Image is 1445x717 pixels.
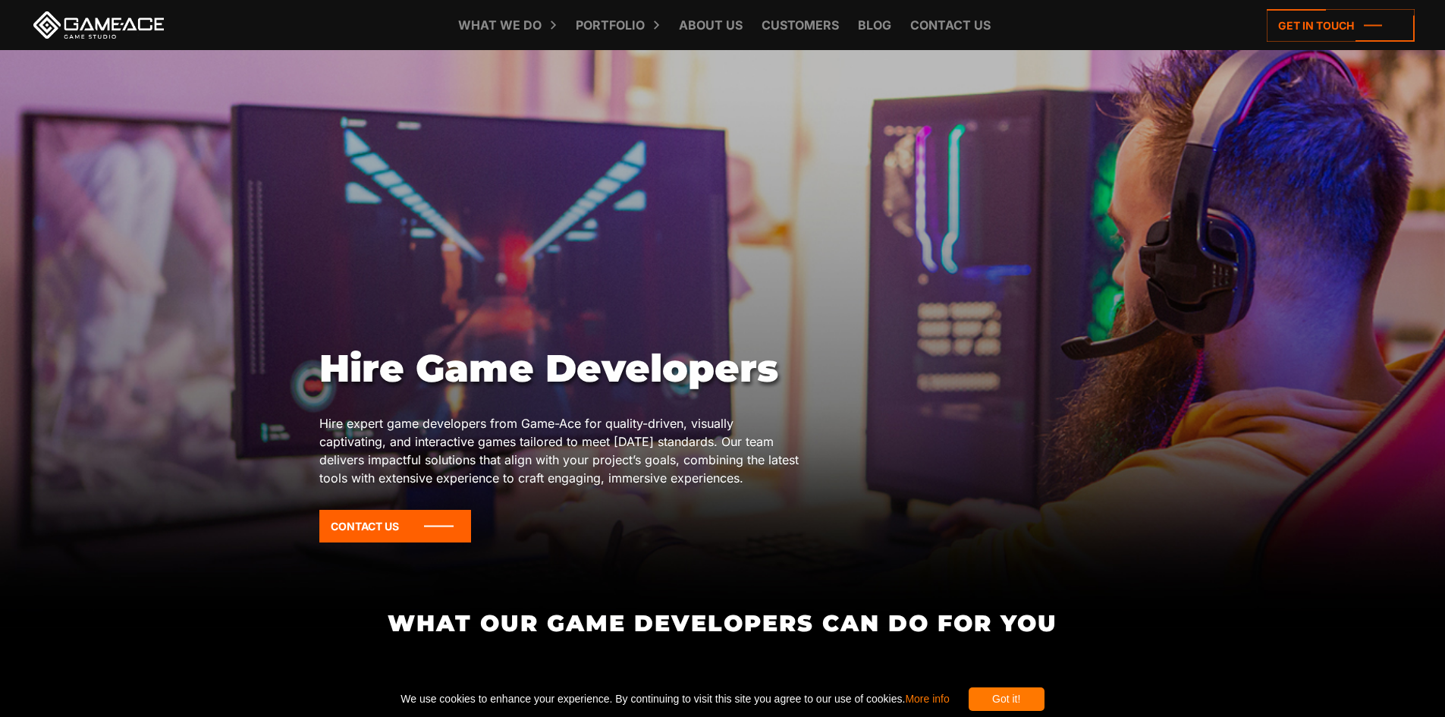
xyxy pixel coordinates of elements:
[319,611,1126,636] h2: What Our Game Developers Can Do for You
[319,346,803,392] h1: Hire Game Developers
[401,687,949,711] span: We use cookies to enhance your experience. By continuing to visit this site you agree to our use ...
[1267,9,1415,42] a: Get in touch
[319,510,471,542] a: Contact Us
[969,687,1044,711] div: Got it!
[319,414,803,487] p: Hire expert game developers from Game-Ace for quality-driven, visually captivating, and interacti...
[905,693,949,705] a: More info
